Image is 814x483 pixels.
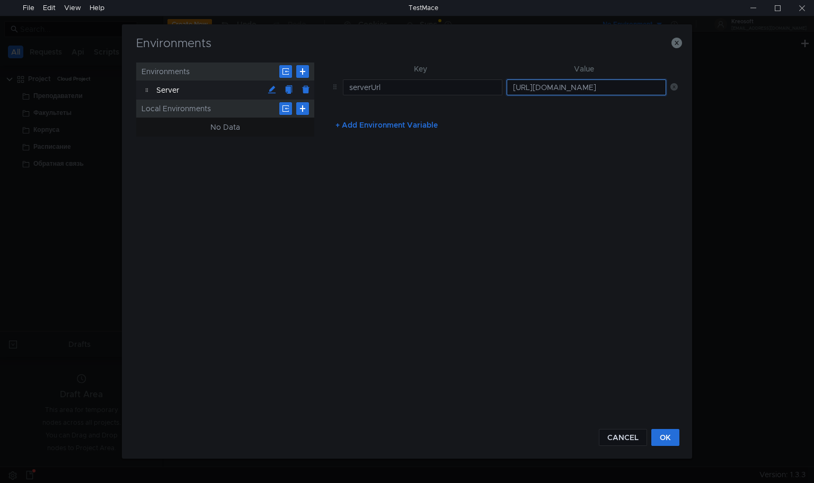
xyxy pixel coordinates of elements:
div: Local Environments [136,100,314,118]
th: Value [502,62,666,75]
div: No Data [210,121,240,133]
h3: Environments [135,37,679,50]
div: Environments [136,62,314,80]
div: Server [156,80,263,100]
th: Key [339,62,502,75]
